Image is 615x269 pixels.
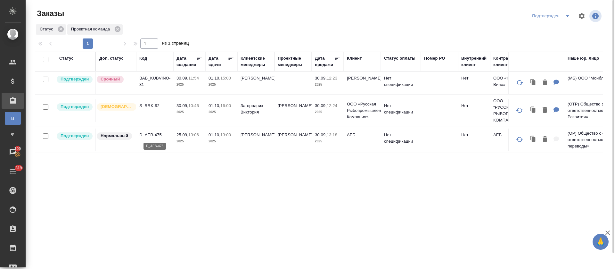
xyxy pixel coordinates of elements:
[96,132,133,140] div: Статус по умолчанию для стандартных заказов
[209,132,220,137] p: 01.10,
[347,132,378,138] p: АЕБ
[220,76,231,80] p: 15:00
[315,132,327,137] p: 30.09,
[593,234,609,250] button: 🙏
[8,131,18,138] span: Ф
[40,26,55,32] p: Статус
[493,55,524,68] div: Контрагент клиента
[315,109,340,115] p: 2025
[139,103,170,109] p: S_RRK-92
[96,103,133,111] div: Выставляется автоматически для первых 3 заказов нового контактного лица. Особое внимание
[315,138,340,145] p: 2025
[56,75,92,84] div: Выставляет КМ после уточнения всех необходимых деталей и получения согласия клиента на запуск. С ...
[176,76,188,80] p: 30.09,
[139,75,170,88] p: BAB_KUBVINO-31
[595,235,606,248] span: 🙏
[315,76,327,80] p: 30.09,
[237,129,275,151] td: [PERSON_NAME]
[162,39,189,49] span: из 1 страниц
[2,163,24,179] a: 319
[589,10,603,22] span: Посмотреть информацию
[176,138,202,145] p: 2025
[96,75,133,84] div: Выставляется автоматически, если на указанный объем услуг необходимо больше времени в стандартном...
[530,11,574,21] div: split button
[188,132,199,137] p: 13:06
[176,109,202,115] p: 2025
[275,99,312,122] td: [PERSON_NAME]
[101,104,133,110] p: [DEMOGRAPHIC_DATA]
[493,98,524,123] p: ООО "РУССКАЯ РЫБОПРОМЫШЛЕННАЯ КОМПАНИЯ"
[275,129,312,151] td: [PERSON_NAME]
[139,132,170,138] p: D_AEB-475
[424,55,445,62] div: Номер PO
[315,103,327,108] p: 30.09,
[493,75,524,88] p: ООО «Кубань-Вино»
[101,76,120,82] p: Срочный
[550,76,562,89] button: Для КМ: во вложении файл для перевода ассортиментных листовок на англ. язык (в одном файле 2 лист...
[5,112,21,125] a: В
[327,76,337,80] p: 12:23
[8,115,18,122] span: В
[539,104,550,117] button: Удалить
[176,132,188,137] p: 25.09,
[209,109,234,115] p: 2025
[512,132,527,147] button: Обновить
[512,75,527,90] button: Обновить
[347,75,378,81] p: [PERSON_NAME]
[241,55,271,68] div: Клиентские менеджеры
[209,55,228,68] div: Дата сдачи
[12,165,26,171] span: 319
[347,55,362,62] div: Клиент
[36,24,66,35] div: Статус
[527,104,539,117] button: Клонировать
[176,103,188,108] p: 30.09,
[61,133,89,139] p: Подтвержден
[56,132,92,140] div: Выставляет КМ после уточнения всех необходимых деталей и получения согласия клиента на запуск. С ...
[237,72,275,94] td: [PERSON_NAME]
[461,103,487,109] p: Нет
[188,103,199,108] p: 10:46
[2,144,24,160] a: 100
[493,132,524,138] p: АЕБ
[539,76,550,89] button: Удалить
[512,103,527,118] button: Обновить
[220,103,231,108] p: 16:00
[574,8,589,24] span: Настроить таблицу
[461,132,487,138] p: Нет
[347,101,378,120] p: ООО «Русская Рыбопромышленная Компания»
[220,132,231,137] p: 13:00
[67,24,123,35] div: Проектная команда
[56,103,92,111] div: Выставляет КМ после уточнения всех необходимых деталей и получения согласия клиента на запуск. С ...
[315,81,340,88] p: 2025
[176,81,202,88] p: 2025
[461,75,487,81] p: Нет
[278,55,308,68] div: Проектные менеджеры
[237,99,275,122] td: Загородних Виктория
[539,133,550,146] button: Удалить
[176,55,196,68] div: Дата создания
[5,128,21,141] a: Ф
[209,76,220,80] p: 01.10,
[59,55,74,62] div: Статус
[139,55,147,62] div: Код
[61,104,89,110] p: Подтвержден
[327,103,337,108] p: 12:24
[101,133,128,139] p: Нормальный
[209,138,234,145] p: 2025
[209,81,234,88] p: 2025
[384,55,415,62] div: Статус оплаты
[209,103,220,108] p: 01.10,
[381,99,421,122] td: Нет спецификации
[71,26,112,32] p: Проектная команда
[461,55,487,68] div: Внутренний клиент
[327,132,337,137] p: 13:18
[188,76,199,80] p: 11:54
[381,129,421,151] td: Нет спецификации
[11,146,25,152] span: 100
[568,55,599,62] div: Наше юр. лицо
[315,55,334,68] div: Дата продажи
[381,72,421,94] td: Нет спецификации
[61,76,89,82] p: Подтвержден
[527,133,539,146] button: Клонировать
[99,55,124,62] div: Доп. статус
